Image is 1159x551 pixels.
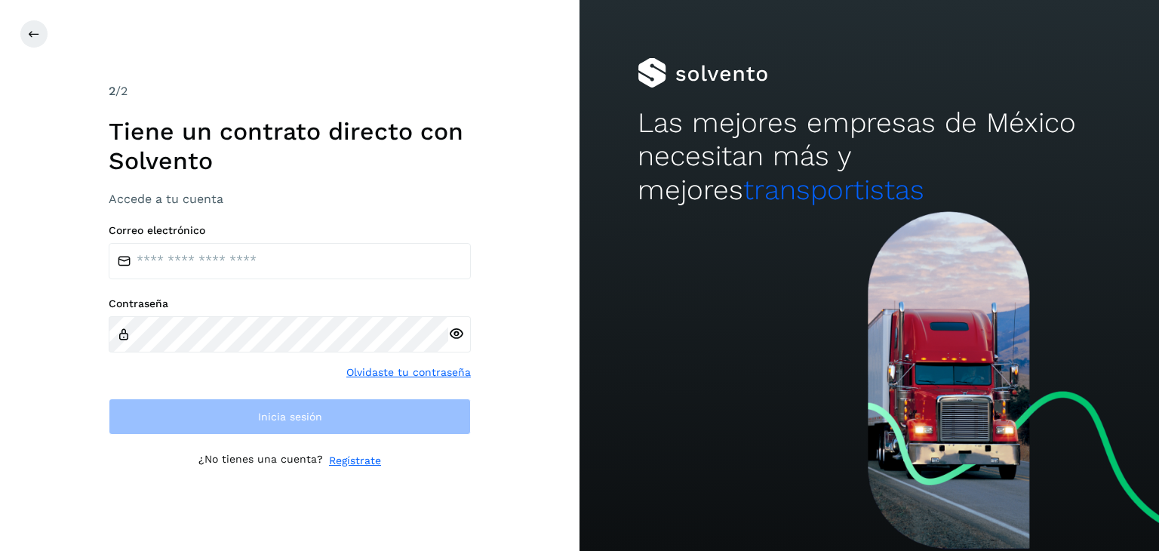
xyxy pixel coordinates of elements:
span: 2 [109,84,115,98]
h2: Las mejores empresas de México necesitan más y mejores [638,106,1101,207]
p: ¿No tienes una cuenta? [198,453,323,469]
button: Inicia sesión [109,399,471,435]
label: Correo electrónico [109,224,471,237]
a: Olvidaste tu contraseña [346,365,471,380]
div: /2 [109,82,471,100]
h1: Tiene un contrato directo con Solvento [109,117,471,175]
h3: Accede a tu cuenta [109,192,471,206]
a: Regístrate [329,453,381,469]
span: transportistas [743,174,924,206]
label: Contraseña [109,297,471,310]
span: Inicia sesión [258,411,322,422]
